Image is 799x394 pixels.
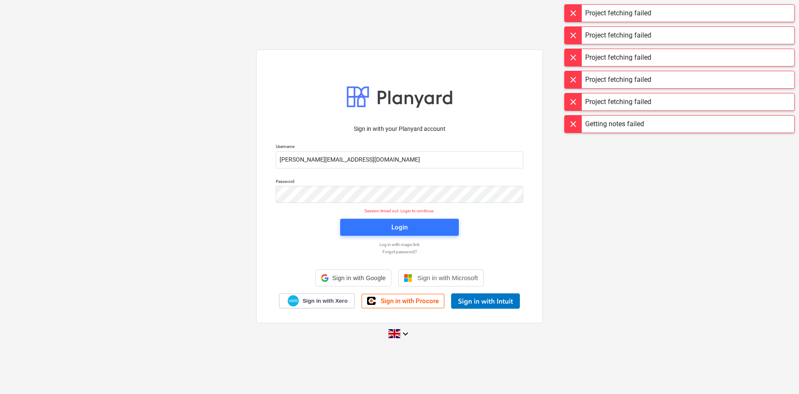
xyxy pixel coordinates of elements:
div: Project fetching failed [585,97,651,107]
a: Forgot password? [271,249,528,255]
div: Project fetching failed [585,30,651,41]
span: Sign in with Procore [381,297,439,305]
div: Sign in with Google [315,269,391,287]
span: Sign in with Microsoft [417,274,478,281]
p: Password [276,179,523,186]
div: Getting notes failed [585,119,644,129]
img: Microsoft logo [404,274,412,282]
i: keyboard_arrow_down [400,329,411,339]
p: Session timed out. Login to continue. [271,208,528,214]
span: Sign in with Google [332,275,385,281]
p: Username [276,144,523,151]
input: Username [276,151,523,168]
div: Project fetching failed [585,8,651,18]
a: Sign in with Procore [362,294,444,308]
p: Sign in with your Planyard account [276,125,523,133]
a: Sign in with Xero [279,293,355,308]
img: Xero logo [288,295,299,307]
a: Log in with magic link [271,242,528,247]
div: Project fetching failed [585,75,651,85]
span: Sign in with Xero [303,297,347,305]
div: Login [391,222,408,233]
div: Project fetching failed [585,52,651,63]
button: Login [340,219,459,236]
